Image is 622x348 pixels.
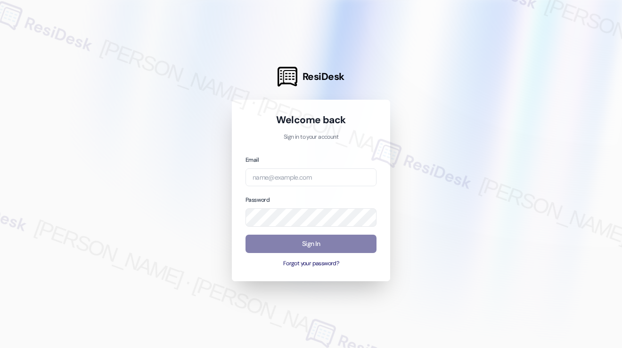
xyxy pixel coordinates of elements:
[246,196,270,204] label: Password
[246,156,259,164] label: Email
[278,67,297,87] img: ResiDesk Logo
[246,133,376,142] p: Sign in to your account
[246,113,376,127] h1: Welcome back
[246,260,376,268] button: Forgot your password?
[303,70,344,83] span: ResiDesk
[246,168,376,187] input: name@example.com
[246,235,376,253] button: Sign In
